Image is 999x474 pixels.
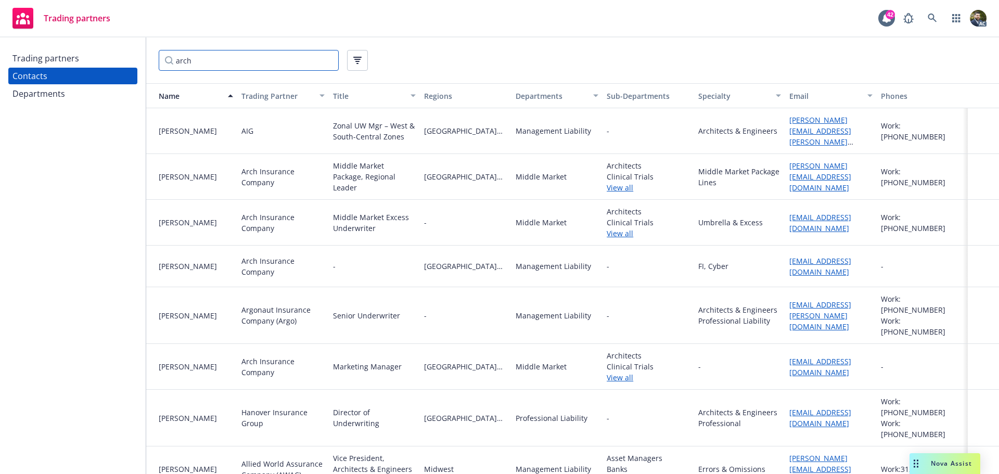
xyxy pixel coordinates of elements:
[12,68,47,84] div: Contacts
[970,10,987,27] img: photo
[881,315,964,337] div: Work: [PHONE_NUMBER]
[516,125,591,136] div: Management Liability
[881,212,964,234] div: Work: [PHONE_NUMBER]
[698,361,701,372] div: -
[420,83,511,108] button: Regions
[159,50,339,71] input: Filter by keyword...
[424,361,507,372] span: [GEOGRAPHIC_DATA][US_STATE]
[424,91,507,101] div: Regions
[607,171,689,182] span: Clinical Trials
[607,91,689,101] div: Sub-Departments
[881,418,964,440] div: Work: [PHONE_NUMBER]
[333,212,416,234] div: Middle Market Excess Underwriter
[241,91,313,101] div: Trading Partner
[607,160,689,171] span: Architects
[881,261,883,272] div: -
[607,361,689,372] span: Clinical Trials
[12,50,79,67] div: Trading partners
[877,83,968,108] button: Phones
[789,115,851,158] a: [PERSON_NAME][EMAIL_ADDRESS][PERSON_NAME][DOMAIN_NAME]
[785,83,876,108] button: Email
[698,91,770,101] div: Specialty
[607,350,689,361] span: Architects
[150,91,222,101] div: Name
[424,125,507,136] span: [GEOGRAPHIC_DATA][US_STATE]
[333,120,416,142] div: Zonal UW Mgr – West & South-Central Zones
[241,304,324,326] div: Argonaut Insurance Company (Argo)
[789,91,861,101] div: Email
[607,453,689,464] span: Asset Managers
[159,413,233,424] div: [PERSON_NAME]
[159,361,233,372] div: [PERSON_NAME]
[333,407,416,429] div: Director of Underwriting
[424,171,507,182] span: [GEOGRAPHIC_DATA][US_STATE]
[607,310,609,321] span: -
[607,206,689,217] span: Architects
[698,261,728,272] div: FI, Cyber
[333,361,402,372] div: Marketing Manager
[146,83,237,108] button: Name
[789,212,851,233] a: [EMAIL_ADDRESS][DOMAIN_NAME]
[516,91,587,101] div: Departments
[511,83,603,108] button: Departments
[881,91,964,101] div: Phones
[516,413,587,424] div: Professional Liability
[607,413,609,424] span: -
[159,310,233,321] div: [PERSON_NAME]
[881,293,964,315] div: Work: [PHONE_NUMBER]
[516,171,567,182] div: Middle Market
[931,459,972,468] span: Nova Assist
[8,68,137,84] a: Contacts
[910,453,923,474] div: Drag to move
[922,8,943,29] a: Search
[333,91,404,101] div: Title
[881,166,964,188] div: Work: [PHONE_NUMBER]
[607,261,609,272] span: -
[694,83,785,108] button: Specialty
[333,160,416,193] div: Middle Market Package, Regional Leader
[881,396,964,418] div: Work: [PHONE_NUMBER]
[607,372,689,383] a: View all
[789,407,851,428] a: [EMAIL_ADDRESS][DOMAIN_NAME]
[12,85,65,102] div: Departments
[241,212,324,234] div: Arch Insurance Company
[607,125,609,136] span: -
[241,125,253,136] div: AIG
[241,407,324,429] div: Hanover Insurance Group
[698,304,781,326] div: Architects & Engineers Professional Liability
[159,261,233,272] div: [PERSON_NAME]
[8,4,114,33] a: Trading partners
[789,300,851,331] a: [EMAIL_ADDRESS][PERSON_NAME][DOMAIN_NAME]
[8,85,137,102] a: Departments
[789,161,851,193] a: [PERSON_NAME][EMAIL_ADDRESS][DOMAIN_NAME]
[237,83,328,108] button: Trading Partner
[698,125,777,136] div: Architects & Engineers
[886,10,895,19] div: 42
[607,217,689,228] span: Clinical Trials
[698,217,763,228] div: Umbrella & Excess
[946,8,967,29] a: Switch app
[159,125,233,136] div: [PERSON_NAME]
[424,217,507,228] span: -
[789,356,851,377] a: [EMAIL_ADDRESS][DOMAIN_NAME]
[516,361,567,372] div: Middle Market
[44,14,110,22] span: Trading partners
[516,217,567,228] div: Middle Market
[424,310,507,321] span: -
[241,356,324,378] div: Arch Insurance Company
[607,228,689,239] a: View all
[789,256,851,277] a: [EMAIL_ADDRESS][DOMAIN_NAME]
[516,310,591,321] div: Management Liability
[424,413,507,424] span: [GEOGRAPHIC_DATA][US_STATE]
[241,166,324,188] div: Arch Insurance Company
[333,261,336,272] div: -
[241,255,324,277] div: Arch Insurance Company
[698,407,781,429] div: Architects & Engineers Professional
[516,261,591,272] div: Management Liability
[159,171,233,182] div: [PERSON_NAME]
[333,310,400,321] div: Senior Underwriter
[159,217,233,228] div: [PERSON_NAME]
[898,8,919,29] a: Report a Bug
[698,166,781,188] div: Middle Market Package Lines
